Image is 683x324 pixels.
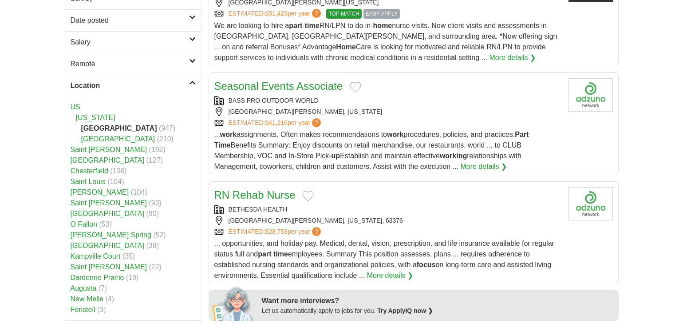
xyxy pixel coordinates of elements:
span: (192) [149,146,165,153]
a: Chesterfield [71,167,108,175]
a: Saint [PERSON_NAME] [71,263,147,271]
a: More details ❯ [460,161,507,172]
h2: Remote [71,59,189,69]
span: (4) [106,295,114,303]
strong: part [258,250,271,258]
a: Dardenne Prairie [71,274,124,281]
h2: Date posted [71,15,189,26]
span: (52) [153,231,166,239]
div: BETHESDA HEALTH [214,205,561,214]
a: Try ApplyIQ now ❯ [377,307,433,314]
a: RN Rehab Nurse [214,189,296,201]
a: [GEOGRAPHIC_DATA] [71,210,145,217]
span: (7) [99,284,107,292]
strong: time [305,22,320,29]
span: $51,423 [265,10,288,17]
strong: work [387,131,403,138]
a: Saint Louis [71,178,106,185]
div: [GEOGRAPHIC_DATA][PERSON_NAME], [US_STATE], 63376 [214,216,561,225]
span: (106) [110,167,126,175]
a: ESTIMATED:$51,423per year? [229,9,323,19]
span: (22) [149,263,161,271]
span: (38) [146,242,159,249]
span: (127) [146,156,163,164]
span: (19) [126,274,138,281]
span: (210) [157,135,174,143]
strong: working [440,152,467,160]
h2: Location [71,80,189,91]
strong: work [220,131,237,138]
a: Foristell [71,306,95,313]
a: [GEOGRAPHIC_DATA] [81,135,155,143]
span: TOP MATCH [326,9,361,19]
span: (3) [97,306,106,313]
span: EASY APPLY [363,9,400,19]
div: BASS PRO OUTDOOR WORLD [214,96,561,105]
a: Location [65,75,201,96]
img: apply-iq-scientist.png [212,285,255,321]
span: ... assignments. Often makes recommendations to procedures, policies, and practices. Benefits Sum... [214,131,529,170]
strong: up [332,152,340,160]
span: (104) [107,178,124,185]
span: We are looking to hire a - RN/LPN to do in- nurse visits. New client visits and assessments in [G... [214,22,557,61]
a: Date posted [65,9,201,31]
span: (104) [131,188,147,196]
span: ? [312,9,321,18]
span: ? [312,227,321,236]
strong: Part [515,131,529,138]
a: [PERSON_NAME] Spring [71,231,151,239]
a: Saint [PERSON_NAME] [71,199,147,207]
a: [GEOGRAPHIC_DATA] [71,156,145,164]
a: More details ❯ [367,270,414,281]
span: ? [312,118,321,127]
strong: time [273,250,288,258]
img: Company logo [569,187,613,220]
span: (90) [146,210,159,217]
a: [US_STATE] [76,114,115,121]
a: Remote [65,53,201,75]
strong: part [289,22,302,29]
strong: focus [417,261,436,268]
strong: home [373,22,392,29]
strong: [GEOGRAPHIC_DATA] [81,124,157,132]
a: Augusta [71,284,97,292]
strong: Time [214,141,231,149]
span: $41,216 [265,119,288,126]
a: Salary [65,31,201,53]
a: More details ❯ [489,52,536,63]
button: Add to favorite jobs [302,191,314,201]
a: New Melle [71,295,104,303]
a: [GEOGRAPHIC_DATA] [71,242,145,249]
a: Seasonal Events Associate [214,80,343,92]
a: ESTIMATED:$28,753per year? [229,227,323,236]
img: Company logo [569,78,613,112]
span: ... opportunities, and holiday pay. Medical, dental, vision, prescription, and life insurance ava... [214,240,554,279]
a: ESTIMATED:$41,216per year? [229,118,323,128]
div: Want more interviews? [262,296,613,306]
a: O Fallon [71,220,97,228]
h2: Salary [71,37,189,48]
div: [GEOGRAPHIC_DATA][PERSON_NAME], [US_STATE] [214,107,561,116]
a: Kampville Court [71,252,121,260]
span: (93) [149,199,161,207]
div: Let us automatically apply to jobs for you. [262,306,613,316]
span: (947) [159,124,175,132]
a: Saint [PERSON_NAME] [71,146,147,153]
a: [PERSON_NAME] [71,188,129,196]
a: US [71,103,80,111]
button: Add to favorite jobs [350,82,361,92]
span: (53) [99,220,111,228]
strong: Home [336,43,355,51]
span: (35) [122,252,135,260]
span: $28,753 [265,228,288,235]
